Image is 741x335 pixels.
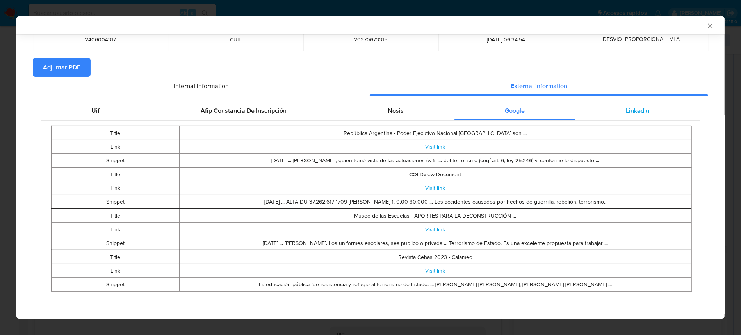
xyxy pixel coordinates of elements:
td: Snippet [51,236,179,250]
span: Nosis [388,106,404,115]
span: Internal information [174,82,229,90]
td: Link [51,181,179,195]
a: Visit link [425,143,445,151]
a: Visit link [425,225,445,233]
td: Museo de las Escuelas - APORTES PARA LA DECONSTRUCCIÓN ... [179,209,691,223]
a: Visit link [425,267,445,275]
button: Cerrar ventana [706,22,713,29]
td: [DATE] ... ALTA DU 37.262.617 1709 [PERSON_NAME] 1. 0,00 30.000 ... Los accidentes causados por h... [179,195,691,209]
td: [DATE] ... [PERSON_NAME] , quien tomó vista de las actuaciones (v. fs ... del terrorismo (cogí ar... [179,154,691,167]
span: 20370673315 [313,36,429,43]
span: DESVIO_PROPORCIONAL_MLA [603,35,680,43]
td: Title [51,209,179,223]
td: Title [51,250,179,264]
td: Link [51,223,179,236]
a: Visit link [425,184,445,192]
span: External information [511,82,567,90]
span: Uif [92,106,100,115]
span: [DATE] 06:34:54 [448,36,564,43]
td: Title [51,168,179,181]
span: 2406004317 [42,36,159,43]
div: Detailed info [33,77,708,96]
td: República Argentina - Poder Ejecutivo Nacional [GEOGRAPHIC_DATA] son ... [179,126,691,140]
td: Link [51,264,179,278]
td: [DATE] ... [PERSON_NAME]. Los uniformes escolares, sea publico o privada ... Terrorismo de Estado... [179,236,691,250]
span: Linkedin [626,106,650,115]
td: La educación pública fue resistencia y refugio al terrorismo de Estado. ... [PERSON_NAME] [PERSON... [179,278,691,291]
div: closure-recommendation-modal [16,16,725,319]
span: Google [505,106,525,115]
td: Title [51,126,179,140]
span: Afip Constancia De Inscripción [201,106,287,115]
div: Detailed external info [41,101,700,120]
span: CUIL [177,36,294,43]
button: Adjuntar PDF [33,58,91,77]
td: COLDview Document [179,168,691,181]
td: Snippet [51,195,179,209]
span: Adjuntar PDF [43,59,80,76]
td: Link [51,140,179,154]
td: Revista Cebas 2023 - Calaméo [179,250,691,264]
td: Snippet [51,154,179,167]
td: Snippet [51,278,179,291]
